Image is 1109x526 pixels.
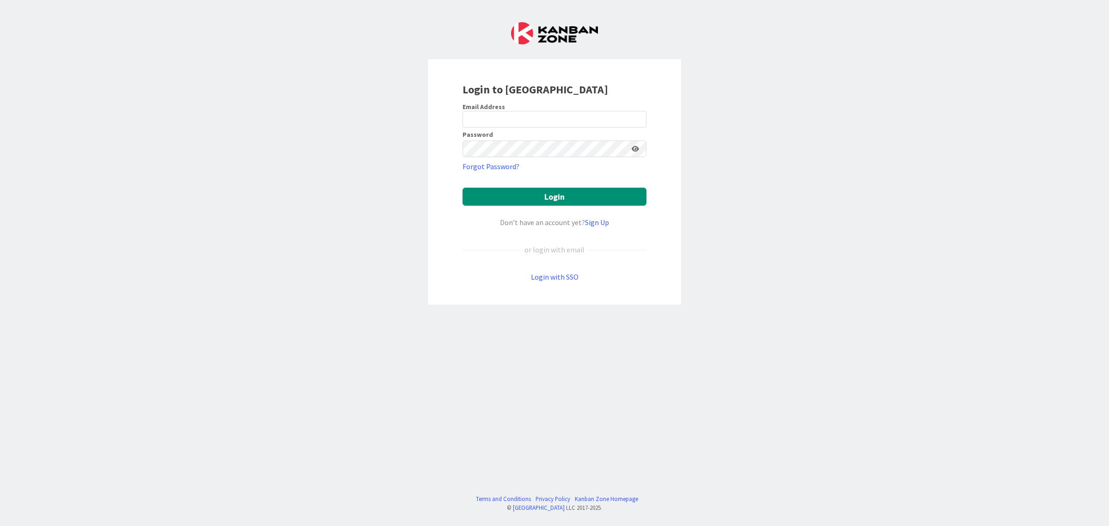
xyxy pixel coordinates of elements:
b: Login to [GEOGRAPHIC_DATA] [463,82,608,97]
button: Login [463,188,646,206]
label: Email Address [463,103,505,111]
label: Password [463,131,493,138]
a: Privacy Policy [536,495,570,503]
div: © LLC 2017- 2025 . [471,503,638,512]
a: [GEOGRAPHIC_DATA] [513,504,565,511]
a: Kanban Zone Homepage [575,495,638,503]
a: Login with SSO [531,272,579,281]
div: Don’t have an account yet? [463,217,646,228]
img: Kanban Zone [511,22,598,44]
a: Sign Up [585,218,609,227]
a: Terms and Conditions [476,495,531,503]
a: Forgot Password? [463,161,519,172]
div: or login with email [522,244,587,255]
